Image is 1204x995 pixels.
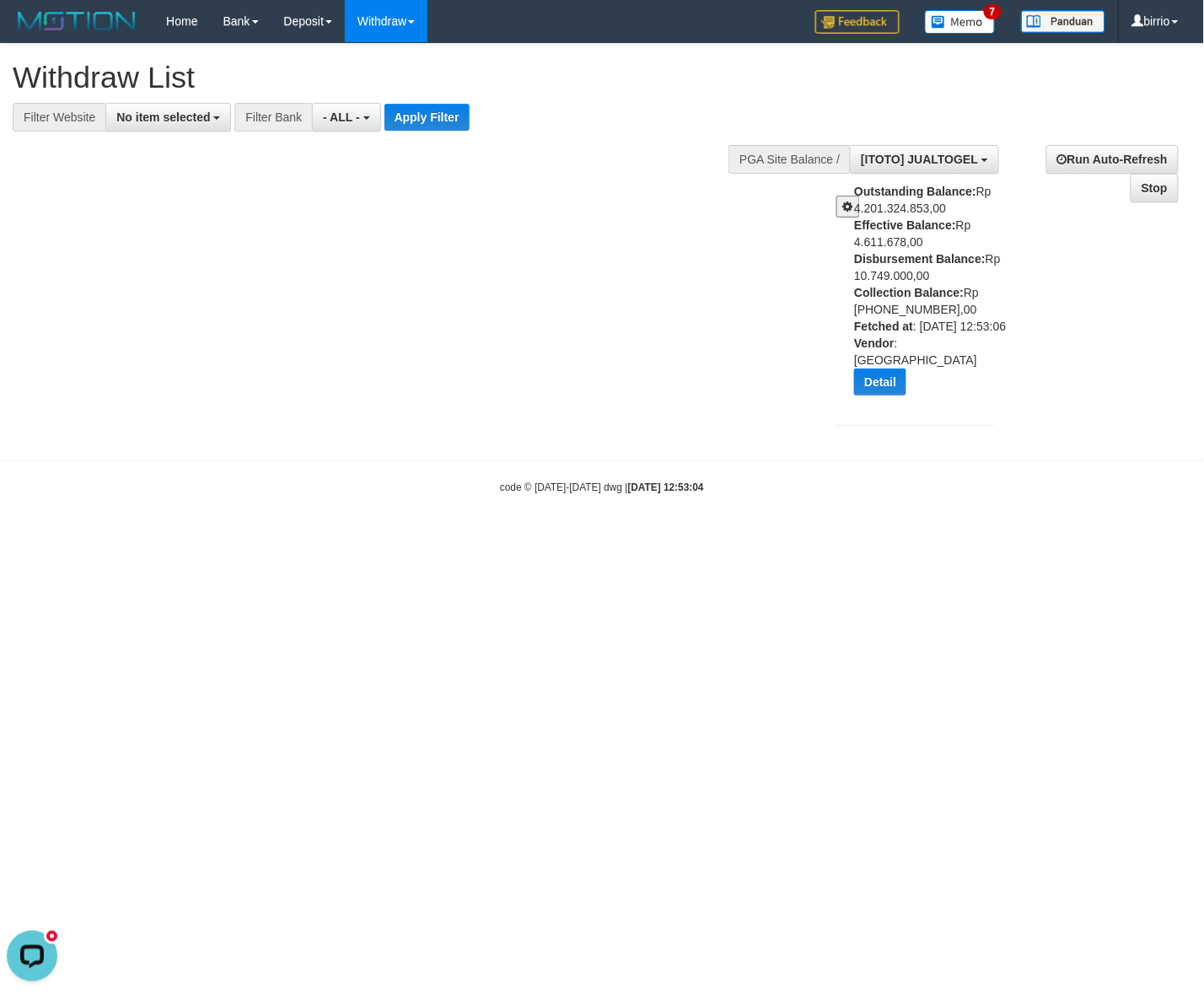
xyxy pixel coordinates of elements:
[13,103,105,132] div: Filter Website
[854,183,1008,408] div: Rp 4.201.324.853,00 Rp 4.611.678,00 Rp 10.749.000,00 Rp [PHONE_NUMBER],00 : [DATE] 12:53:06 : [GE...
[312,103,380,132] button: - ALL -
[854,336,894,350] b: Vendor
[854,286,964,299] b: Collection Balance:
[854,368,906,395] button: Detail
[854,218,956,232] b: Effective Balance:
[815,10,900,34] img: Feedback.jpg
[628,481,704,493] strong: [DATE] 12:53:04
[13,61,786,94] h1: Withdraw List
[116,110,210,124] span: No item selected
[1021,10,1105,33] img: panduan.png
[925,10,996,34] img: Button%20Memo.svg
[323,110,360,124] span: - ALL -
[13,8,141,34] img: MOTION_logo.png
[234,103,312,132] div: Filter Bank
[500,481,704,493] small: code © [DATE]-[DATE] dwg |
[854,320,913,333] b: Fetched at
[854,185,976,198] b: Outstanding Balance:
[850,145,999,174] button: [ITOTO] JUALTOGEL
[1131,174,1179,202] a: Stop
[1046,145,1179,174] a: Run Auto-Refresh
[384,104,470,131] button: Apply Filter
[44,4,60,20] div: new message indicator
[984,4,1002,19] span: 7
[7,7,57,57] button: Open LiveChat chat widget
[854,252,986,266] b: Disbursement Balance:
[861,153,978,166] span: [ITOTO] JUALTOGEL
[105,103,231,132] button: No item selected
[728,145,850,174] div: PGA Site Balance /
